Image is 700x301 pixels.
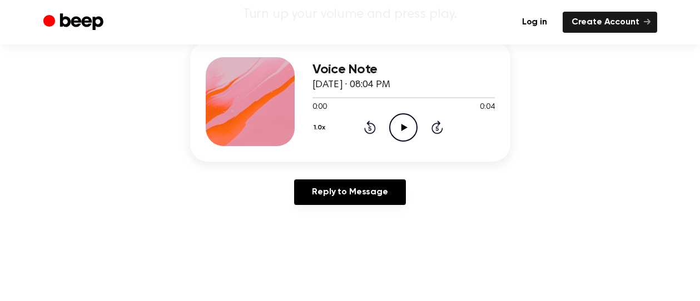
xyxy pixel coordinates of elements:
[312,102,327,113] span: 0:00
[312,80,390,90] span: [DATE] · 08:04 PM
[513,12,556,33] a: Log in
[43,12,106,33] a: Beep
[312,62,495,77] h3: Voice Note
[294,179,405,205] a: Reply to Message
[563,12,657,33] a: Create Account
[312,118,330,137] button: 1.0x
[480,102,494,113] span: 0:04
